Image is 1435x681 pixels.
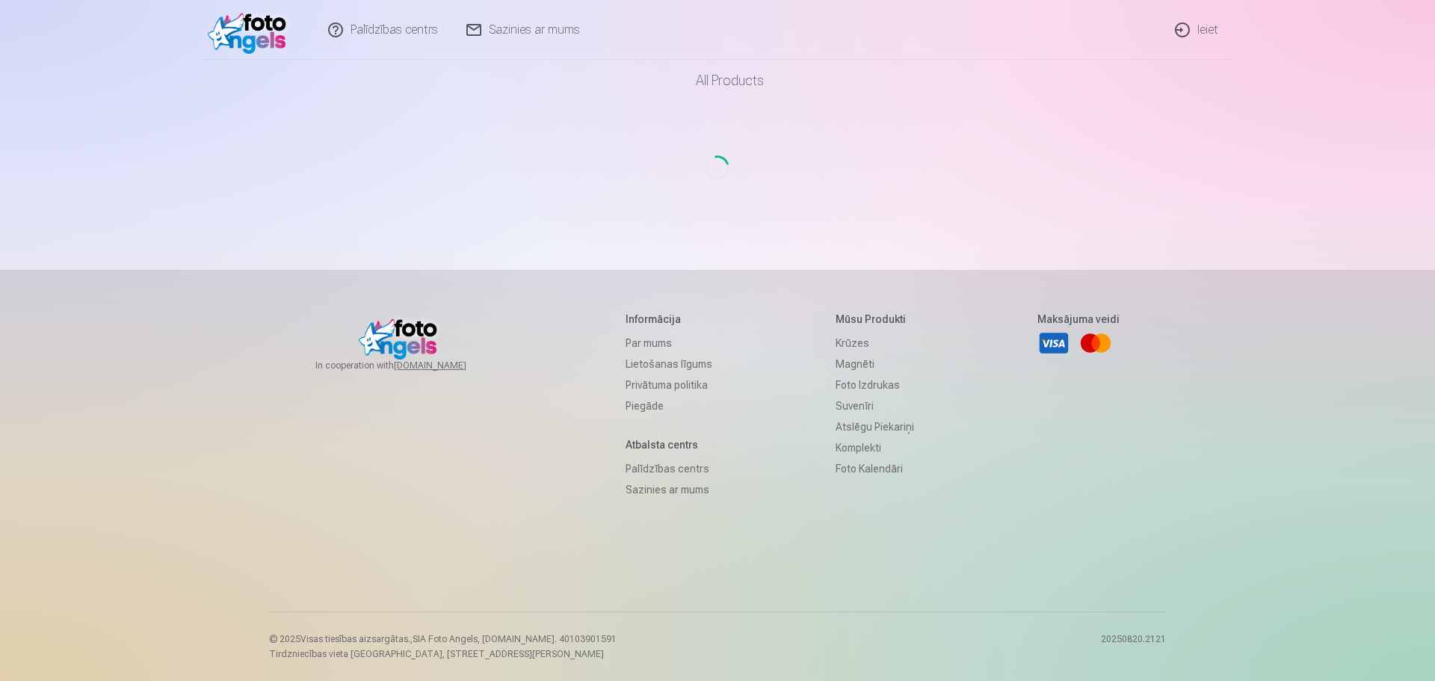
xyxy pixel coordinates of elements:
[208,6,294,54] img: /v1
[626,458,712,479] a: Palīdzības centrs
[269,648,617,660] p: Tirdzniecības vieta [GEOGRAPHIC_DATA], [STREET_ADDRESS][PERSON_NAME]
[654,60,782,102] a: All products
[836,354,914,375] a: Magnēti
[836,395,914,416] a: Suvenīri
[836,437,914,458] a: Komplekti
[626,479,712,500] a: Sazinies ar mums
[1037,312,1120,327] h5: Maksājuma veidi
[626,395,712,416] a: Piegāde
[836,416,914,437] a: Atslēgu piekariņi
[269,633,617,645] p: © 2025 Visas tiesības aizsargātas. ,
[413,634,617,644] span: SIA Foto Angels, [DOMAIN_NAME]. 40103901591
[836,375,914,395] a: Foto izdrukas
[626,312,712,327] h5: Informācija
[1101,633,1166,660] p: 20250820.2121
[836,312,914,327] h5: Mūsu produkti
[626,333,712,354] a: Par mums
[626,354,712,375] a: Lietošanas līgums
[315,360,502,372] span: In cooperation with
[626,437,712,452] h5: Atbalsta centrs
[836,333,914,354] a: Krūzes
[394,360,502,372] a: [DOMAIN_NAME]
[1079,327,1112,360] a: Mastercard
[626,375,712,395] a: Privātuma politika
[1037,327,1070,360] a: Visa
[836,458,914,479] a: Foto kalendāri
